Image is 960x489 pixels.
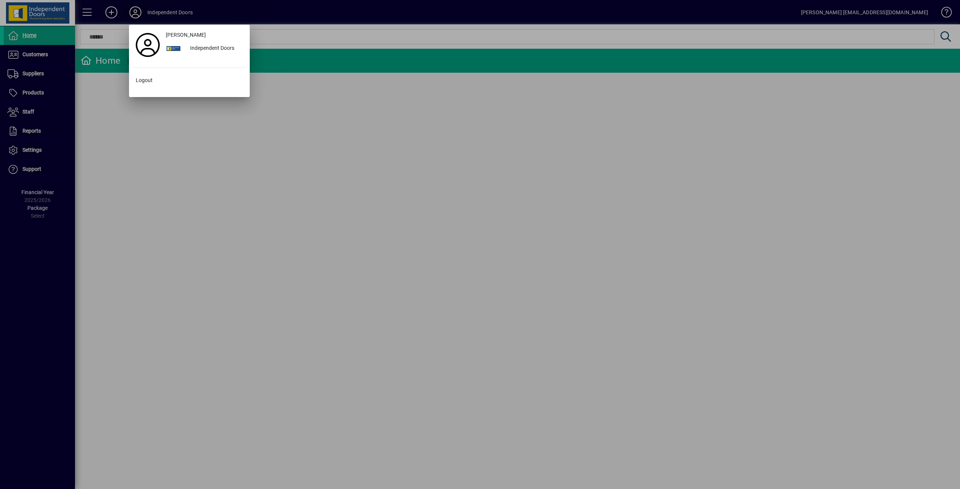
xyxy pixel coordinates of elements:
span: [PERSON_NAME] [166,31,206,39]
a: Profile [133,38,163,52]
a: [PERSON_NAME] [163,28,246,42]
span: Logout [136,76,153,84]
button: Independent Doors [163,42,246,55]
button: Logout [133,74,246,87]
div: Independent Doors [184,42,246,55]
